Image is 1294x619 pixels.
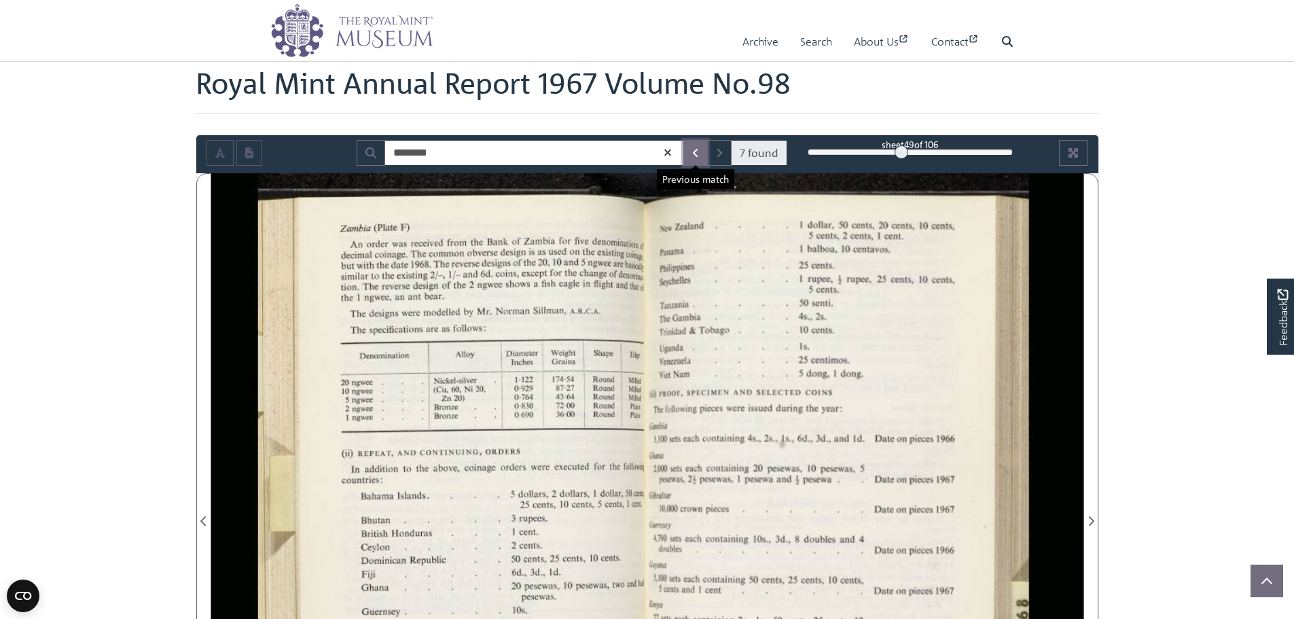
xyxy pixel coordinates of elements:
input: Search for [384,140,684,166]
button: Search [357,140,385,166]
div: sheet of 106 [808,138,1013,151]
button: Full screen mode [1059,140,1088,166]
button: Toggle text selection (Alt+T) [206,140,234,166]
span: 7 found [731,140,787,166]
a: Search [800,22,832,61]
a: Archive [742,22,778,61]
button: Next Match [707,140,732,166]
span: Feedback [1274,289,1291,345]
button: Previous Match [683,140,708,166]
h1: Royal Mint Annual Report 1967 Volume No.98 [196,66,1099,113]
button: Open transcription window [236,140,262,166]
button: Scroll to top [1251,565,1283,597]
span: 49 [904,139,914,150]
img: logo_wide.png [270,3,433,58]
button: Open CMP widget [7,580,39,612]
div: Previous match [657,169,734,189]
a: Contact [931,22,980,61]
a: Would you like to provide feedback? [1267,279,1294,355]
a: About Us [854,22,910,61]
